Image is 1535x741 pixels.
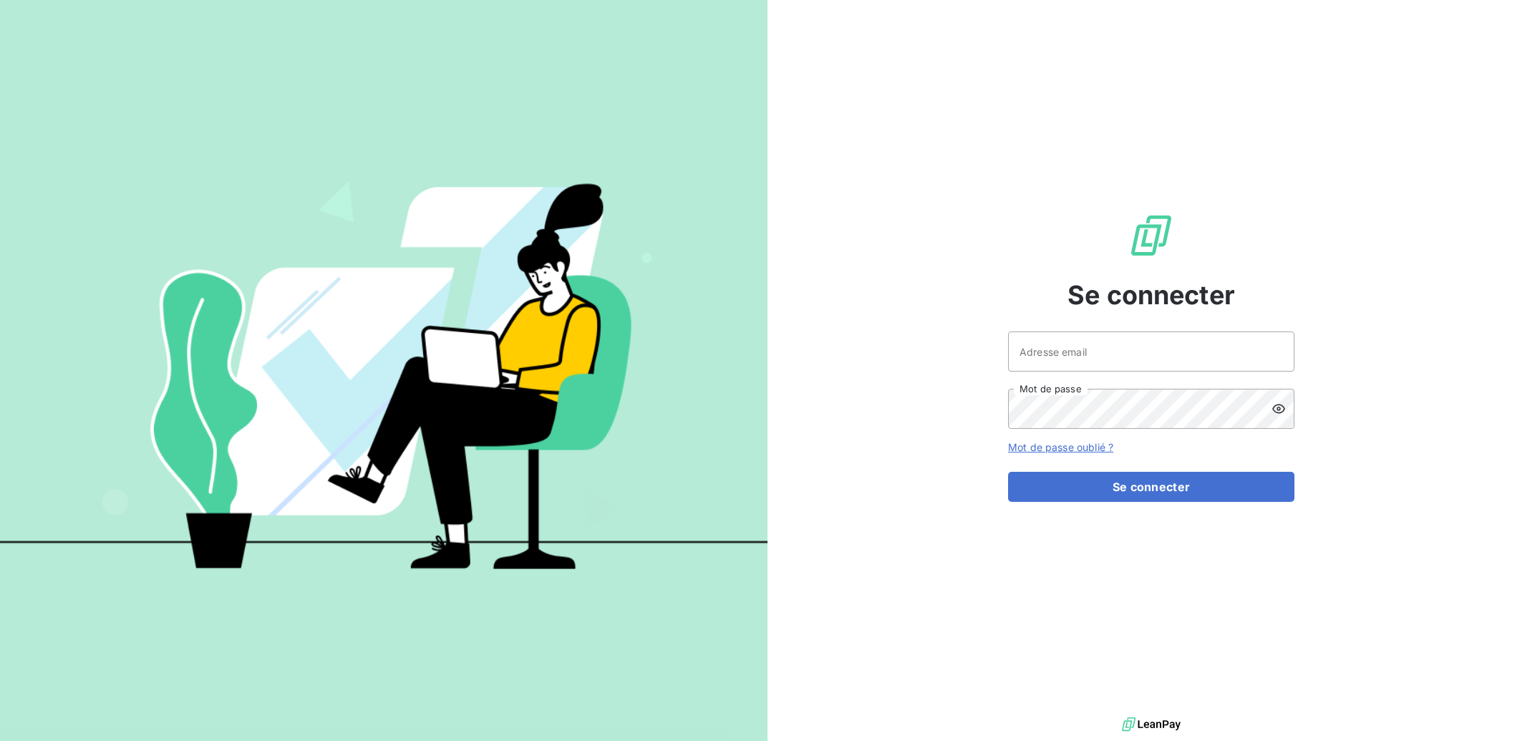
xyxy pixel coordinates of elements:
[1067,276,1235,314] span: Se connecter
[1008,472,1294,502] button: Se connecter
[1008,441,1113,453] a: Mot de passe oublié ?
[1008,331,1294,372] input: placeholder
[1122,714,1181,735] img: logo
[1128,213,1174,258] img: Logo LeanPay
